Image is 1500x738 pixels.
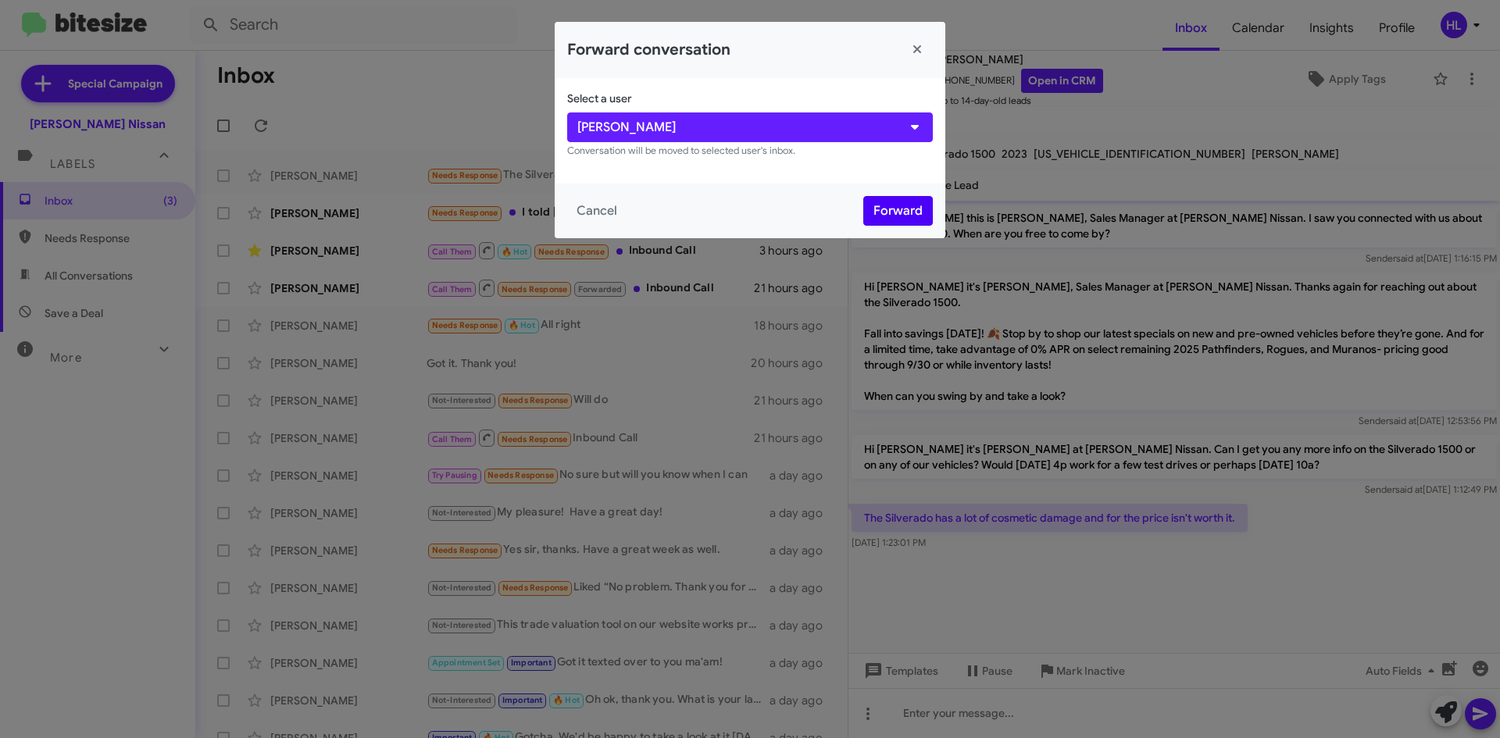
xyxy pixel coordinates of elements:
[577,118,676,137] span: [PERSON_NAME]
[567,112,933,142] button: [PERSON_NAME]
[567,37,730,62] h2: Forward conversation
[567,91,933,106] p: Select a user
[863,196,933,226] button: Forward
[567,144,795,157] small: Conversation will be moved to selected user's inbox.
[567,197,627,225] button: Cancel
[902,34,933,66] button: Close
